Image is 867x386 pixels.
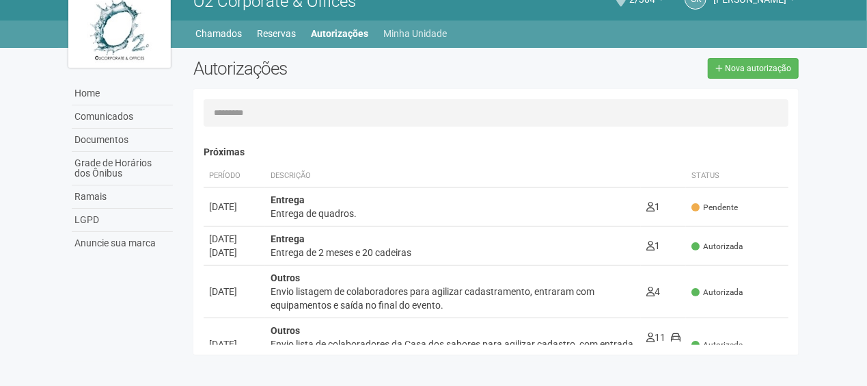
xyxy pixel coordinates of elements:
[271,337,636,365] div: Envio lista de colaboradores da Casa dos sabores para agilizar cadastro, com entrada de catering ...
[196,24,243,43] a: Chamados
[686,165,788,188] th: Status
[265,165,642,188] th: Descrição
[209,337,260,351] div: [DATE]
[72,129,173,152] a: Documentos
[312,24,369,43] a: Autorizações
[691,241,743,253] span: Autorizada
[725,64,791,73] span: Nova autorização
[209,200,260,214] div: [DATE]
[72,105,173,129] a: Comunicados
[646,240,660,251] span: 1
[691,287,743,298] span: Autorizada
[646,286,660,297] span: 4
[209,285,260,298] div: [DATE]
[209,246,260,259] div: [DATE]
[271,325,300,336] strong: Outros
[72,185,173,209] a: Ramais
[271,285,636,312] div: Envio listagem de colaboradores para agilizar cadastramento, entraram com equipamentos e saída no...
[691,202,738,214] span: Pendente
[271,246,636,259] div: Entrega de 2 meses e 20 cadeiras
[646,201,660,212] span: 1
[271,233,305,244] strong: Entrega
[72,209,173,232] a: LGPD
[708,58,799,79] a: Nova autorização
[271,194,305,205] strong: Entrega
[258,24,297,43] a: Reservas
[209,232,260,246] div: [DATE]
[72,152,173,185] a: Grade de Horários dos Ônibus
[72,82,173,105] a: Home
[193,58,486,79] h2: Autorizações
[646,332,665,343] span: 11
[204,165,265,188] th: Período
[384,24,448,43] a: Minha Unidade
[271,272,300,283] strong: Outros
[204,147,789,157] h4: Próximas
[72,232,173,255] a: Anuncie sua marca
[271,207,636,220] div: Entrega de quadros.
[691,339,743,351] span: Autorizada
